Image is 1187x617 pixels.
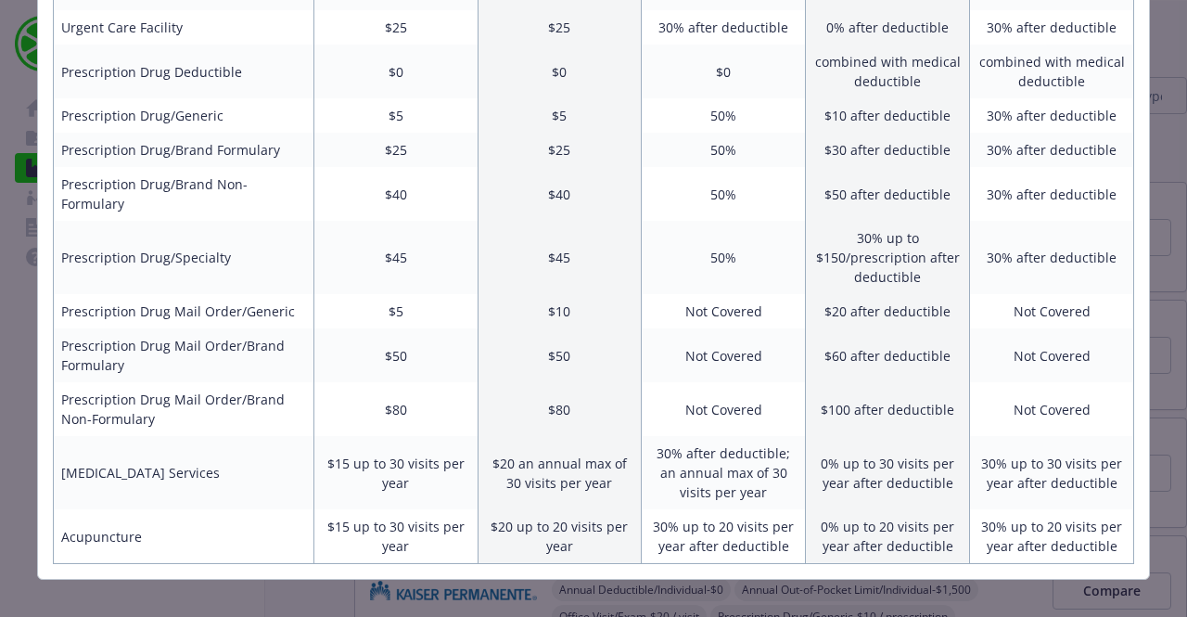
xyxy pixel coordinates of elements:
[642,98,806,133] td: 50%
[806,328,970,382] td: $60 after deductible
[970,10,1134,45] td: 30% after deductible
[478,328,642,382] td: $50
[54,382,314,436] td: Prescription Drug Mail Order/Brand Non-Formulary
[478,10,642,45] td: $25
[642,133,806,167] td: 50%
[970,382,1134,436] td: Not Covered
[970,509,1134,564] td: 30% up to 20 visits per year after deductible
[313,98,478,133] td: $5
[54,221,314,294] td: Prescription Drug/Specialty
[642,221,806,294] td: 50%
[313,509,478,564] td: $15 up to 30 visits per year
[478,221,642,294] td: $45
[806,10,970,45] td: 0% after deductible
[54,509,314,564] td: Acupuncture
[970,133,1134,167] td: 30% after deductible
[642,328,806,382] td: Not Covered
[54,328,314,382] td: Prescription Drug Mail Order/Brand Formulary
[806,45,970,98] td: combined with medical deductible
[970,328,1134,382] td: Not Covered
[313,382,478,436] td: $80
[313,167,478,221] td: $40
[313,45,478,98] td: $0
[970,294,1134,328] td: Not Covered
[806,436,970,509] td: 0% up to 30 visits per year after deductible
[806,509,970,564] td: 0% up to 20 visits per year after deductible
[642,436,806,509] td: 30% after deductible; an annual max of 30 visits per year
[313,133,478,167] td: $25
[806,221,970,294] td: 30% up to $150/prescription after deductible
[478,294,642,328] td: $10
[806,167,970,221] td: $50 after deductible
[54,436,314,509] td: [MEDICAL_DATA] Services
[970,221,1134,294] td: 30% after deductible
[478,436,642,509] td: $20 an annual max of 30 visits per year
[313,328,478,382] td: $50
[642,10,806,45] td: 30% after deductible
[478,167,642,221] td: $40
[54,10,314,45] td: Urgent Care Facility
[313,436,478,509] td: $15 up to 30 visits per year
[478,133,642,167] td: $25
[54,294,314,328] td: Prescription Drug Mail Order/Generic
[806,133,970,167] td: $30 after deductible
[54,45,314,98] td: Prescription Drug Deductible
[478,509,642,564] td: $20 up to 20 visits per year
[642,382,806,436] td: Not Covered
[806,98,970,133] td: $10 after deductible
[642,167,806,221] td: 50%
[478,45,642,98] td: $0
[642,294,806,328] td: Not Covered
[313,221,478,294] td: $45
[970,98,1134,133] td: 30% after deductible
[313,10,478,45] td: $25
[313,294,478,328] td: $5
[970,167,1134,221] td: 30% after deductible
[642,509,806,564] td: 30% up to 20 visits per year after deductible
[806,382,970,436] td: $100 after deductible
[806,294,970,328] td: $20 after deductible
[970,436,1134,509] td: 30% up to 30 visits per year after deductible
[54,133,314,167] td: Prescription Drug/Brand Formulary
[642,45,806,98] td: $0
[478,382,642,436] td: $80
[54,98,314,133] td: Prescription Drug/Generic
[478,98,642,133] td: $5
[970,45,1134,98] td: combined with medical deductible
[54,167,314,221] td: Prescription Drug/Brand Non-Formulary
